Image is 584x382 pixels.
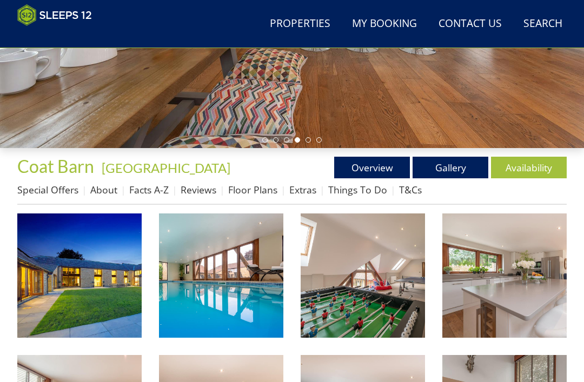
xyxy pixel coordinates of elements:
a: Contact Us [434,12,506,36]
img: Coat Barn - The kitchen is sleek and spacious, and very well-equipped [442,213,567,338]
a: Properties [266,12,335,36]
a: My Booking [348,12,421,36]
a: Extras [289,183,316,196]
a: Facts A-Z [129,183,169,196]
span: - [97,160,230,176]
a: T&Cs [399,183,422,196]
a: Overview [334,157,410,178]
img: Sleeps 12 [17,4,92,26]
img: Coat Barn - The indoor pool is all yours for the whole of your stay [159,213,283,338]
a: Reviews [181,183,216,196]
img: Coat Barn - Sleeps 18 in 8 bedrooms for large family holidays in the country [17,213,142,338]
a: Gallery [413,157,488,178]
iframe: Customer reviews powered by Trustpilot [12,32,125,42]
img: Coat Barn - The games room is above the pool hall [301,213,425,338]
a: Things To Do [328,183,387,196]
a: Special Offers [17,183,78,196]
a: Search [519,12,567,36]
a: Floor Plans [228,183,277,196]
a: Coat Barn [17,156,97,177]
a: Availability [491,157,567,178]
span: Coat Barn [17,156,94,177]
a: About [90,183,117,196]
a: [GEOGRAPHIC_DATA] [102,160,230,176]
